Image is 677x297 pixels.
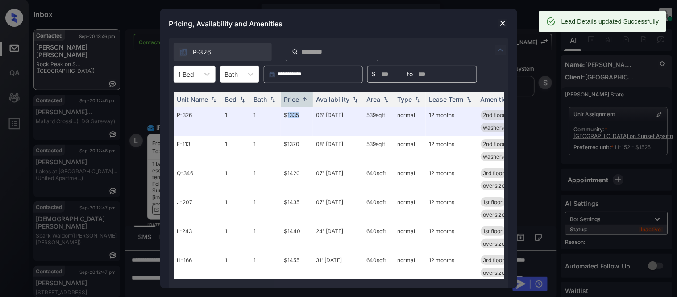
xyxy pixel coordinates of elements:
[483,257,505,264] span: 3rd floor
[281,194,313,223] td: $1435
[250,252,281,281] td: 1
[268,96,277,103] img: sorting
[498,19,507,28] img: close
[250,136,281,165] td: 1
[238,96,247,103] img: sorting
[222,165,250,194] td: 1
[483,240,527,247] span: oversized close...
[313,136,363,165] td: 08' [DATE]
[174,107,222,136] td: P-326
[465,96,473,103] img: sorting
[179,48,188,57] img: icon-zuma
[316,96,350,103] div: Availability
[483,112,506,118] span: 2nd floor
[222,252,250,281] td: 1
[363,223,394,252] td: 640 sqft
[367,96,381,103] div: Area
[174,165,222,194] td: Q-346
[394,107,426,136] td: normal
[394,223,426,252] td: normal
[177,96,208,103] div: Unit Name
[363,252,394,281] td: 640 sqft
[394,165,426,194] td: normal
[483,141,506,147] span: 2nd floor
[250,165,281,194] td: 1
[300,96,309,103] img: sorting
[313,107,363,136] td: 06' [DATE]
[222,107,250,136] td: 1
[193,47,212,57] span: P-326
[483,153,518,160] span: washer/dryer
[225,96,237,103] div: Bed
[413,96,422,103] img: sorting
[160,9,517,38] div: Pricing, Availability and Amenities
[394,194,426,223] td: normal
[222,223,250,252] td: 1
[429,96,464,103] div: Lease Term
[254,96,267,103] div: Bath
[281,136,313,165] td: $1370
[394,252,426,281] td: normal
[483,228,503,234] span: 1st floor
[250,223,281,252] td: 1
[481,96,511,103] div: Amenities
[284,96,299,103] div: Price
[426,223,477,252] td: 12 months
[250,194,281,223] td: 1
[174,252,222,281] td: H-166
[281,165,313,194] td: $1420
[407,69,413,79] span: to
[483,124,518,131] span: washer/dryer
[281,107,313,136] td: $1335
[250,107,281,136] td: 1
[313,194,363,223] td: 07' [DATE]
[281,252,313,281] td: $1455
[426,107,477,136] td: 12 months
[561,13,659,29] div: Lead Details updated Successfully
[313,252,363,281] td: 31' [DATE]
[483,170,505,176] span: 3rd floor
[382,96,390,103] img: sorting
[313,223,363,252] td: 24' [DATE]
[398,96,412,103] div: Type
[363,107,394,136] td: 539 sqft
[281,223,313,252] td: $1440
[209,96,218,103] img: sorting
[313,165,363,194] td: 07' [DATE]
[174,223,222,252] td: L-243
[426,194,477,223] td: 12 months
[483,269,527,276] span: oversized close...
[426,252,477,281] td: 12 months
[351,96,360,103] img: sorting
[292,48,299,56] img: icon-zuma
[222,194,250,223] td: 1
[363,165,394,194] td: 640 sqft
[222,136,250,165] td: 1
[363,136,394,165] td: 539 sqft
[426,136,477,165] td: 12 months
[495,45,506,55] img: icon-zuma
[426,165,477,194] td: 12 months
[483,199,503,205] span: 1st floor
[483,182,527,189] span: oversized close...
[363,194,394,223] td: 640 sqft
[174,136,222,165] td: F-113
[372,69,376,79] span: $
[483,211,527,218] span: oversized close...
[394,136,426,165] td: normal
[174,194,222,223] td: J-207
